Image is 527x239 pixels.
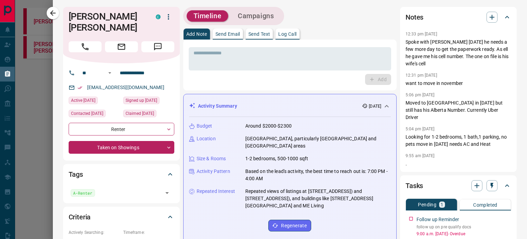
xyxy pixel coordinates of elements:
[187,10,229,22] button: Timeline
[418,202,436,207] p: Pending
[73,189,93,196] span: A-Renter
[105,41,138,52] span: Email
[198,102,237,110] p: Activity Summary
[69,166,174,183] div: Tags
[71,110,103,117] span: Contacted [DATE]
[406,32,437,36] p: 12:33 pm [DATE]
[406,180,423,191] h2: Tasks
[197,155,226,162] p: Size & Rooms
[189,100,391,112] div: Activity Summary[DATE]
[245,155,308,162] p: 1-2 bedrooms, 500-1000 sqft
[417,231,511,237] p: 9:00 a.m. [DATE] - Overdue
[215,32,240,36] p: Send Email
[69,169,83,180] h2: Tags
[197,168,230,175] p: Activity Pattern
[141,41,174,52] span: Message
[69,110,120,119] div: Thu Aug 28 2025
[406,93,435,97] p: 5:06 pm [DATE]
[69,211,91,222] h2: Criteria
[69,123,174,135] div: Renter
[71,97,95,104] span: Active [DATE]
[406,127,435,131] p: 5:04 pm [DATE]
[126,110,154,117] span: Claimed [DATE]
[278,32,296,36] p: Log Call
[87,85,165,90] a: [EMAIL_ADDRESS][DOMAIN_NAME]
[406,73,437,78] p: 12:31 pm [DATE]
[78,85,82,90] svg: Email Verified
[417,216,459,223] p: Follow up Reminder
[245,168,391,182] p: Based on the lead's activity, the best time to reach out is: 7:00 PM - 4:00 AM
[245,122,292,130] p: Around $2000-$2300
[417,224,511,230] p: follow up on pre qualify docs
[123,97,174,106] div: Tue Aug 05 2025
[126,97,157,104] span: Signed up [DATE]
[406,153,435,158] p: 9:55 am [DATE]
[406,39,511,67] p: Spoke with [PERSON_NAME] [DATE] he needs a few more day to get the paperwork ready. As ell he gav...
[69,141,174,154] div: Taken on Showings
[369,103,381,109] p: [DATE]
[162,188,172,198] button: Open
[268,220,311,231] button: Regenerate
[156,14,161,19] div: condos.ca
[406,160,511,167] p: .
[245,188,391,209] p: Repeated views of listings at [STREET_ADDRESS]) and [STREET_ADDRESS]), and buildings like [STREET...
[69,229,120,236] p: Actively Searching:
[186,32,207,36] p: Add Note
[69,209,174,225] div: Criteria
[197,188,235,195] p: Repeated Interest
[106,69,114,77] button: Open
[406,12,423,23] h2: Notes
[406,177,511,194] div: Tasks
[123,110,174,119] div: Sat Aug 16 2025
[123,229,174,236] p: Timeframe:
[245,135,391,150] p: [GEOGRAPHIC_DATA], particularly [GEOGRAPHIC_DATA] and [GEOGRAPHIC_DATA] areas
[406,99,511,121] p: Moved to [GEOGRAPHIC_DATA] in [DATE] but still has his Alberta Number. Currently Uber Driver
[69,97,120,106] div: Sat Aug 16 2025
[69,11,145,33] h1: [PERSON_NAME] [PERSON_NAME]
[197,135,216,142] p: Location
[441,202,443,207] p: 1
[473,203,497,207] p: Completed
[406,80,511,87] p: want to move in november
[406,9,511,25] div: Notes
[197,122,212,130] p: Budget
[406,133,511,148] p: Looking for 1-2 bedrooms, 1 bath,1 parking, no pets move in [DATE] needs AC and Heat
[248,32,270,36] p: Send Text
[231,10,281,22] button: Campaigns
[69,41,102,52] span: Call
